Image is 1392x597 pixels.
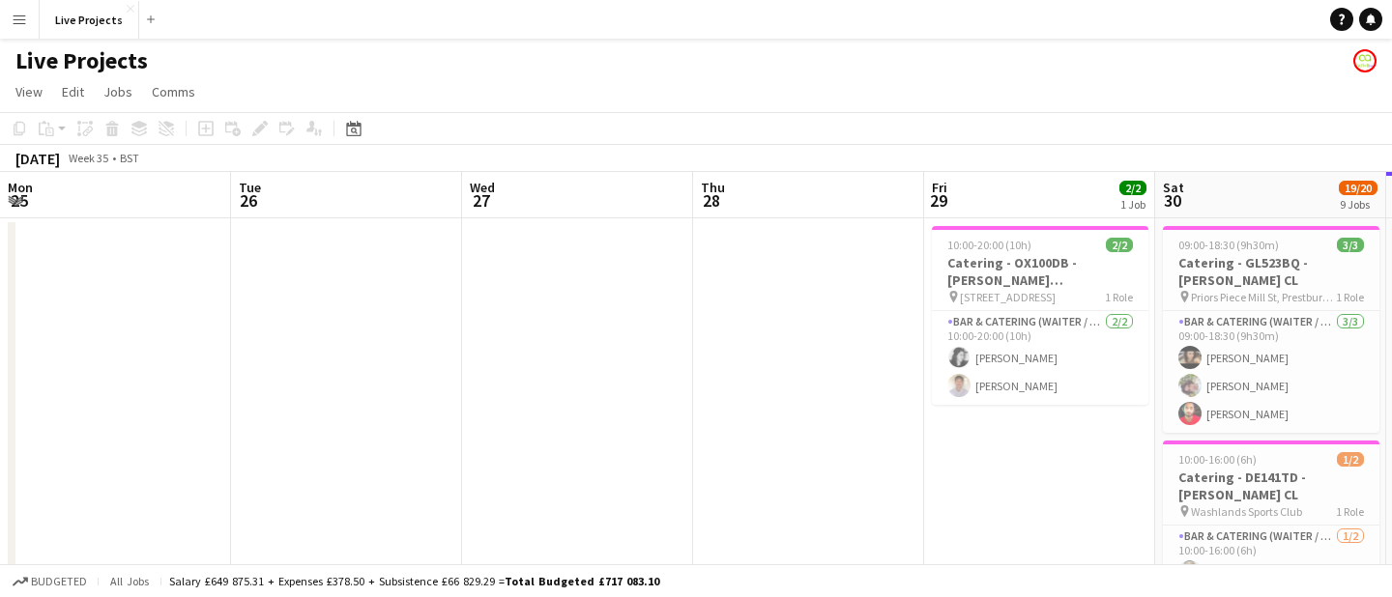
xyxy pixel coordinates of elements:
span: Budgeted [31,575,87,588]
h3: Catering - DE141TD - [PERSON_NAME] CL [1163,469,1379,503]
span: 25 [5,189,33,212]
span: 09:00-18:30 (9h30m) [1178,238,1279,252]
span: Priors Piece Mill St, Prestbury [GEOGRAPHIC_DATA] [1191,290,1336,304]
button: Budgeted [10,571,90,592]
span: Wed [470,179,495,196]
span: Total Budgeted £717 083.10 [505,574,659,588]
a: Comms [144,79,203,104]
app-job-card: 10:00-20:00 (10h)2/2Catering - OX100DB - [PERSON_NAME] [PERSON_NAME] [STREET_ADDRESS]1 RoleBar & ... [932,226,1148,405]
a: View [8,79,50,104]
span: Fri [932,179,947,196]
div: [DATE] [15,149,60,168]
span: 2/2 [1119,181,1146,195]
span: 26 [236,189,261,212]
span: 2/2 [1106,238,1133,252]
h3: Catering - OX100DB - [PERSON_NAME] [PERSON_NAME] [932,254,1148,289]
span: View [15,83,43,100]
span: Washlands Sports Club [1191,504,1302,519]
span: Tue [239,179,261,196]
span: 1 Role [1336,504,1364,519]
h3: Catering - GL523BQ - [PERSON_NAME] CL [1163,254,1379,289]
app-user-avatar: Activ8 Staffing [1353,49,1377,72]
span: Thu [701,179,725,196]
span: 29 [929,189,947,212]
span: Edit [62,83,84,100]
div: BST [120,151,139,165]
span: [STREET_ADDRESS] [960,290,1056,304]
app-card-role: Bar & Catering (Waiter / waitress)2/210:00-20:00 (10h)[PERSON_NAME][PERSON_NAME] [932,311,1148,405]
a: Jobs [96,79,140,104]
app-card-role: Bar & Catering (Waiter / waitress)3/309:00-18:30 (9h30m)[PERSON_NAME][PERSON_NAME][PERSON_NAME] [1163,311,1379,433]
span: Comms [152,83,195,100]
span: 30 [1160,189,1184,212]
div: 1 Job [1120,197,1145,212]
span: 10:00-20:00 (10h) [947,238,1031,252]
span: 3/3 [1337,238,1364,252]
span: 1/2 [1337,452,1364,467]
h1: Live Projects [15,46,148,75]
span: 1 Role [1336,290,1364,304]
span: Mon [8,179,33,196]
span: All jobs [106,574,153,588]
span: Sat [1163,179,1184,196]
span: 1 Role [1105,290,1133,304]
span: 27 [467,189,495,212]
span: 19/20 [1339,181,1377,195]
a: Edit [54,79,92,104]
div: Salary £649 875.31 + Expenses £378.50 + Subsistence £66 829.29 = [169,574,659,588]
span: 28 [698,189,725,212]
app-job-card: 09:00-18:30 (9h30m)3/3Catering - GL523BQ - [PERSON_NAME] CL Priors Piece Mill St, Prestbury [GEOG... [1163,226,1379,433]
button: Live Projects [40,1,139,39]
div: 9 Jobs [1340,197,1377,212]
span: Jobs [103,83,132,100]
span: Week 35 [64,151,112,165]
span: 10:00-16:00 (6h) [1178,452,1257,467]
